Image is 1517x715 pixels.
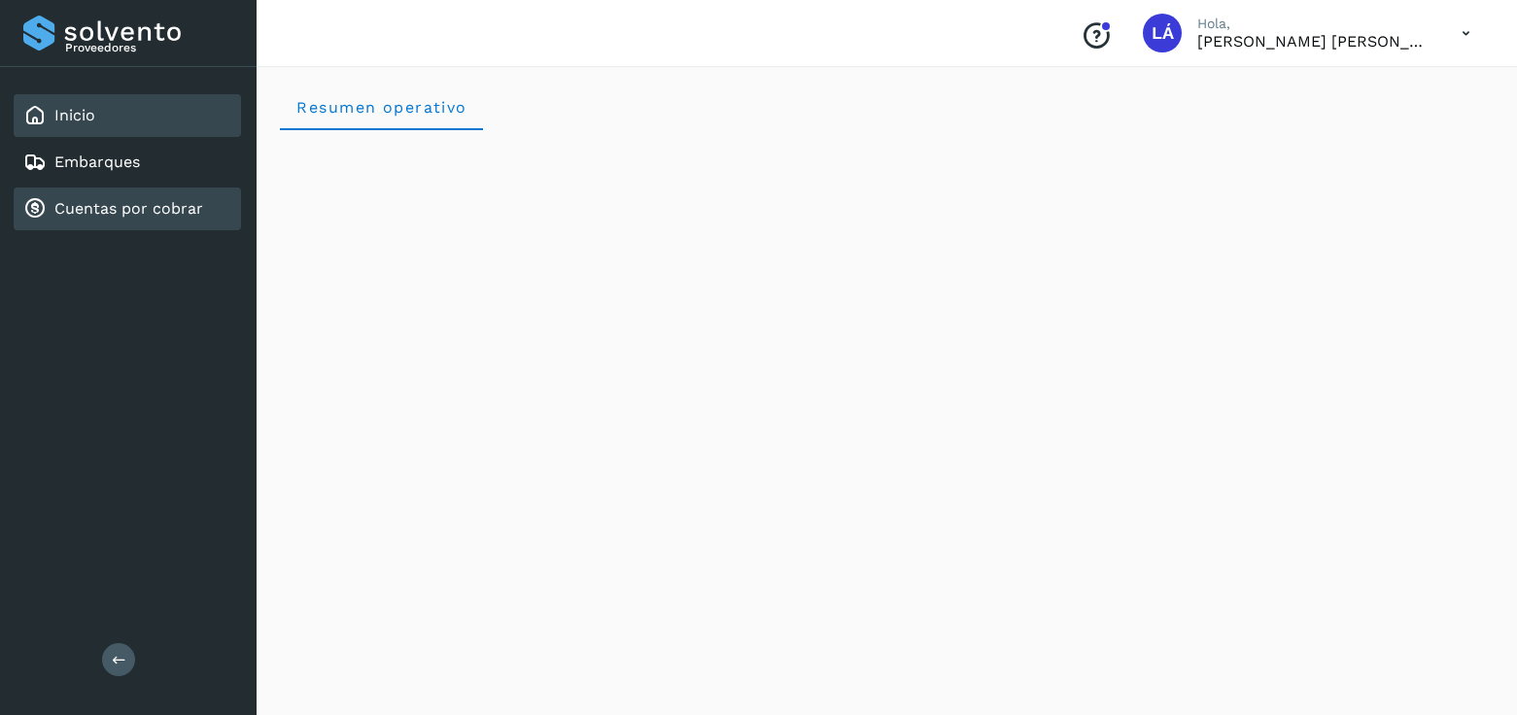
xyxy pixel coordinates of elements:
p: Hola, [1197,16,1431,32]
p: Luis Ángel Romero Gómez [1197,32,1431,51]
a: Embarques [54,153,140,171]
div: Inicio [14,94,241,137]
span: Resumen operativo [295,98,467,117]
div: Embarques [14,141,241,184]
div: Cuentas por cobrar [14,187,241,230]
a: Inicio [54,106,95,124]
p: Proveedores [65,41,233,54]
a: Cuentas por cobrar [54,199,203,218]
